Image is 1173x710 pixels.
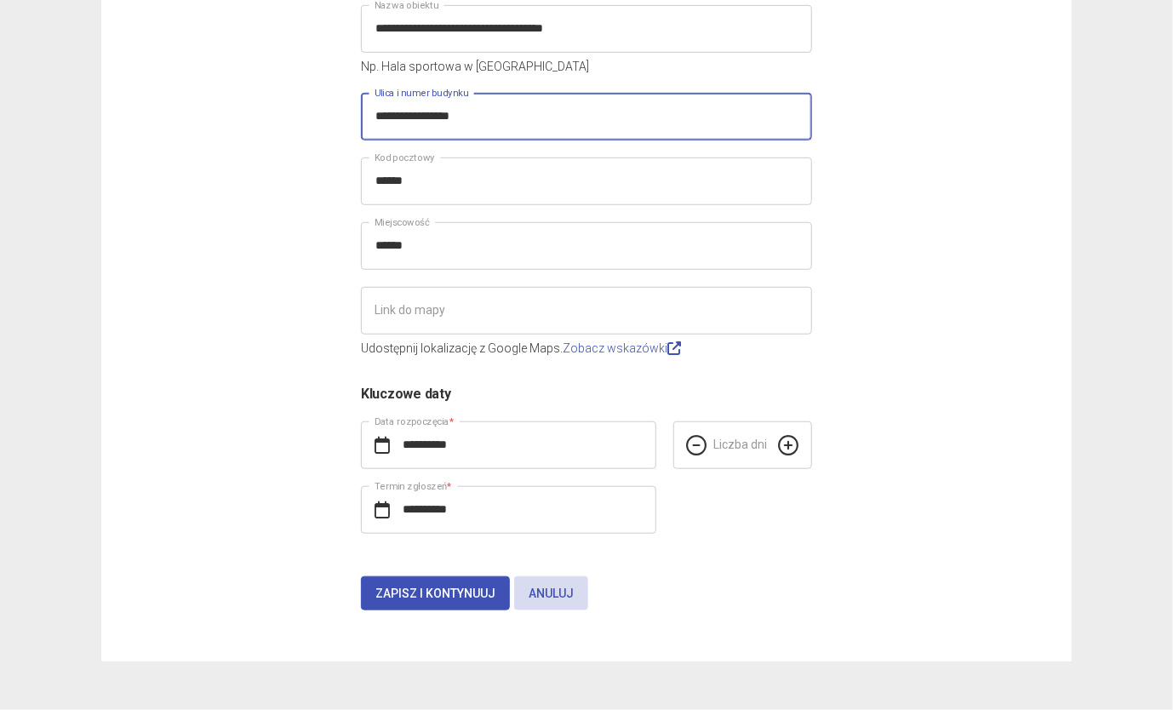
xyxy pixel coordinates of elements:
p: Udostępnij lokalizację z Google Maps. [361,339,812,358]
span: Zapisz i kontynuuj [375,587,495,600]
button: Zapisz i kontynuuj [361,576,510,610]
span: Kluczowe daty [361,386,451,402]
button: Anuluj [514,576,588,610]
a: Zobacz wskazówki [563,341,681,355]
p: Np. Hala sportowa w [GEOGRAPHIC_DATA] [361,57,812,76]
